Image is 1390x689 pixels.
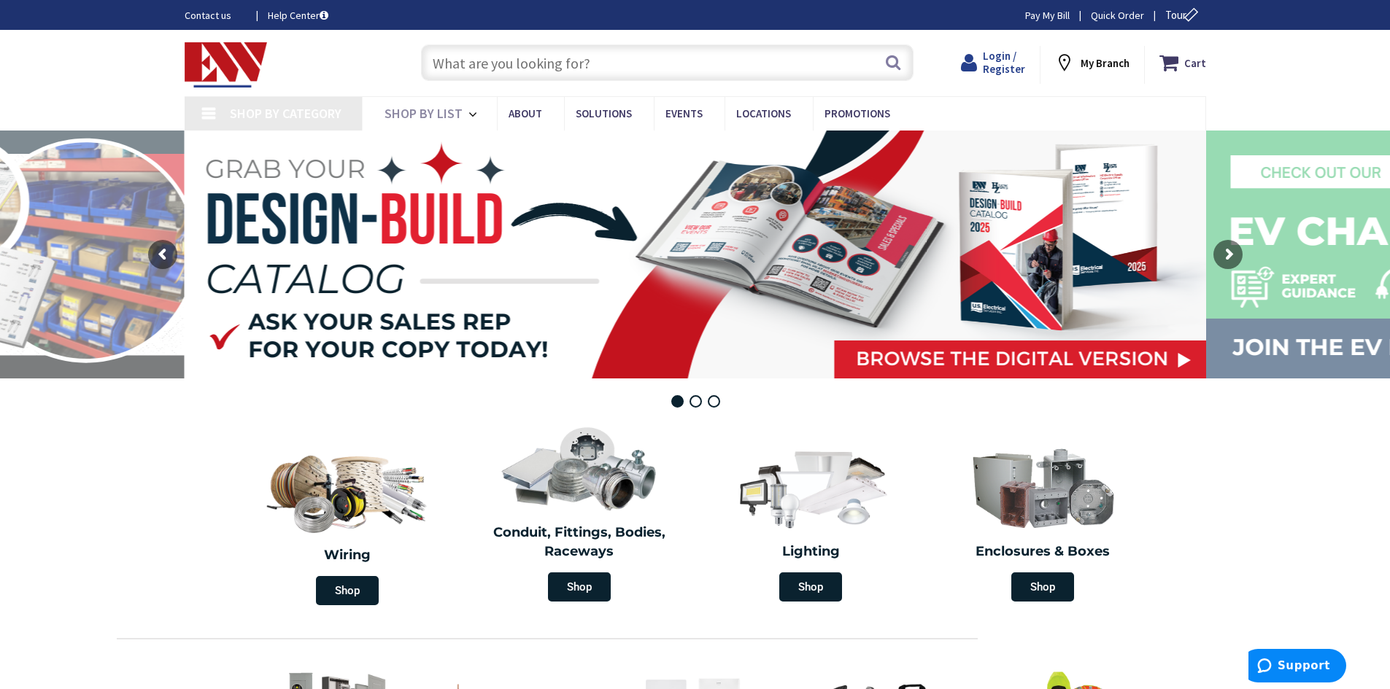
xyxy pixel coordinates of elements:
[185,8,244,23] a: Contact us
[1248,649,1346,685] iframe: Opens a widget where you can find more information
[1054,50,1130,76] div: My Branch
[239,546,457,565] h2: Wiring
[474,523,684,561] h2: Conduit, Fittings, Bodies, Raceways
[779,572,842,602] span: Shop
[385,105,463,122] span: Shop By List
[230,105,341,122] span: Shop By Category
[1165,8,1202,22] span: Tour
[576,106,632,120] span: Solutions
[421,44,914,81] input: What are you looking for?
[1081,56,1130,70] strong: My Branch
[961,50,1025,76] a: Login / Register
[316,576,379,605] span: Shop
[232,437,464,612] a: Wiring Shop
[825,106,890,120] span: Promotions
[983,49,1025,76] span: Login / Register
[1159,50,1206,76] a: Cart
[548,572,611,602] span: Shop
[1184,50,1206,76] strong: Cart
[699,437,924,609] a: Lighting Shop
[509,106,542,120] span: About
[938,542,1148,561] h2: Enclosures & Boxes
[1011,572,1074,602] span: Shop
[736,106,791,120] span: Locations
[706,542,916,561] h2: Lighting
[268,8,328,23] a: Help Center
[1091,8,1144,23] a: Quick Order
[930,437,1155,609] a: Enclosures & Boxes Shop
[665,106,703,120] span: Events
[467,419,692,609] a: Conduit, Fittings, Bodies, Raceways Shop
[185,42,268,87] img: Electrical Wholesalers, Inc.
[1025,8,1070,23] a: Pay My Bill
